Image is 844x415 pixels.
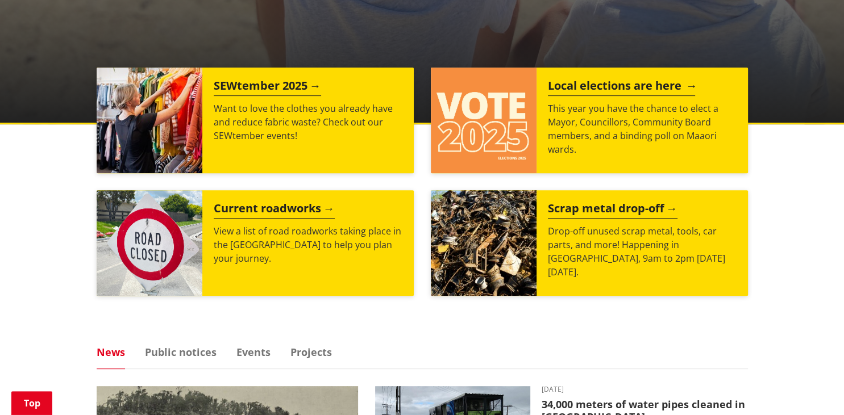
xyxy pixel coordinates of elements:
[431,68,748,173] a: Local elections are here This year you have the chance to elect a Mayor, Councillors, Community B...
[431,68,537,173] img: Vote 2025
[214,224,402,265] p: View a list of road roadworks taking place in the [GEOGRAPHIC_DATA] to help you plan your journey.
[290,347,332,357] a: Projects
[431,190,537,296] img: Scrap metal collection
[97,68,414,173] a: SEWtember 2025 Want to love the clothes you already have and reduce fabric waste? Check out our S...
[11,391,52,415] a: Top
[548,224,737,279] p: Drop-off unused scrap metal, tools, car parts, and more! Happening in [GEOGRAPHIC_DATA], 9am to 2...
[97,347,125,357] a: News
[97,190,202,296] img: Road closed sign
[548,202,677,219] h2: Scrap metal drop-off
[236,347,271,357] a: Events
[792,367,833,408] iframe: Messenger Launcher
[548,79,695,96] h2: Local elections are here
[214,202,335,219] h2: Current roadworks
[214,102,402,142] p: Want to love the clothes you already have and reduce fabric waste? Check out our SEWtember events!
[214,79,321,96] h2: SEWtember 2025
[145,347,217,357] a: Public notices
[548,102,737,156] p: This year you have the chance to elect a Mayor, Councillors, Community Board members, and a bindi...
[542,386,748,393] time: [DATE]
[431,190,748,296] a: A massive pile of rusted scrap metal, including wheels and various industrial parts, under a clea...
[97,68,202,173] img: SEWtember
[97,190,414,296] a: Current roadworks View a list of road roadworks taking place in the [GEOGRAPHIC_DATA] to help you...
